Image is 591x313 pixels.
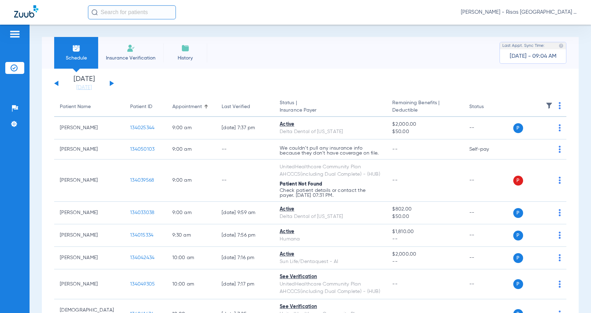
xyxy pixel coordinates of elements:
span: $802.00 [392,206,458,213]
span: [PERSON_NAME] - Risas [GEOGRAPHIC_DATA] General [461,9,577,16]
td: [DATE] 7:37 PM [216,117,274,139]
span: Insurance Payer [280,107,381,114]
div: Appointment [172,103,210,111]
td: [PERSON_NAME] [54,139,125,159]
span: Deductible [392,107,458,114]
td: -- [464,159,511,202]
span: P [513,231,523,240]
input: Search for patients [88,5,176,19]
span: 134039568 [130,178,154,183]
img: group-dot-blue.svg [559,209,561,216]
span: 134033038 [130,210,154,215]
img: Search Icon [91,9,98,15]
img: group-dot-blue.svg [559,102,561,109]
span: -- [392,258,458,265]
td: [DATE] 9:59 AM [216,202,274,224]
span: -- [392,282,398,287]
img: Manual Insurance Verification [127,44,135,52]
td: [DATE] 7:17 PM [216,269,274,299]
span: 134042434 [130,255,154,260]
img: filter.svg [546,102,553,109]
div: See Verification [280,303,381,311]
div: Appointment [172,103,202,111]
div: Active [280,251,381,258]
span: $2,000.00 [392,251,458,258]
td: 9:30 AM [167,224,216,247]
td: 9:00 AM [167,139,216,159]
span: -- [392,147,398,152]
td: -- [216,139,274,159]
td: Self-pay [464,139,511,159]
p: Check patient details or contact the payer. [DATE] 07:31 PM. [280,188,381,198]
td: [PERSON_NAME] [54,202,125,224]
span: Schedule [59,55,93,62]
div: See Verification [280,273,381,281]
span: -- [392,236,458,243]
span: [DATE] - 09:04 AM [510,53,557,60]
td: -- [464,117,511,139]
span: 134025344 [130,125,154,130]
div: Last Verified [222,103,268,111]
td: [PERSON_NAME] [54,224,125,247]
img: hamburger-icon [9,30,20,38]
img: group-dot-blue.svg [559,146,561,153]
div: Delta Dental of [US_STATE] [280,128,381,136]
div: Active [280,121,381,128]
span: Insurance Verification [103,55,158,62]
td: 9:00 AM [167,159,216,202]
td: [DATE] 7:56 PM [216,224,274,247]
td: [PERSON_NAME] [54,247,125,269]
li: [DATE] [63,76,105,91]
span: P [513,123,523,133]
span: -- [392,178,398,183]
div: Patient Name [60,103,91,111]
img: group-dot-blue.svg [559,124,561,131]
span: P [513,208,523,218]
div: Patient ID [130,103,161,111]
img: Zuub Logo [14,5,38,18]
td: -- [464,247,511,269]
td: -- [464,269,511,299]
span: History [169,55,202,62]
img: group-dot-blue.svg [559,177,561,184]
td: 10:00 AM [167,269,216,299]
td: -- [464,224,511,247]
div: Delta Dental of [US_STATE] [280,213,381,220]
span: 134015334 [130,233,153,238]
div: Active [280,206,381,213]
a: [DATE] [63,84,105,91]
td: -- [216,159,274,202]
img: group-dot-blue.svg [559,254,561,261]
th: Status | [274,97,387,117]
span: P [513,176,523,186]
span: Patient Not Found [280,182,322,187]
td: 10:00 AM [167,247,216,269]
div: Patient Name [60,103,119,111]
th: Status [464,97,511,117]
div: Humana [280,236,381,243]
td: [DATE] 7:16 PM [216,247,274,269]
td: [PERSON_NAME] [54,269,125,299]
span: Last Appt. Sync Time: [502,42,545,49]
th: Remaining Benefits | [387,97,463,117]
iframe: Chat Widget [556,279,591,313]
span: 134050103 [130,147,154,152]
span: P [513,279,523,289]
td: [PERSON_NAME] [54,117,125,139]
span: $50.00 [392,213,458,220]
div: Active [280,228,381,236]
img: History [181,44,190,52]
span: P [513,253,523,263]
span: $1,810.00 [392,228,458,236]
td: [PERSON_NAME] [54,159,125,202]
td: 9:00 AM [167,117,216,139]
p: We couldn’t pull any insurance info because they don’t have coverage on file. [280,146,381,156]
img: last sync help info [559,43,564,48]
img: group-dot-blue.svg [559,232,561,239]
td: -- [464,202,511,224]
span: 134049305 [130,282,155,287]
div: Last Verified [222,103,250,111]
div: Sun Life/Dentaquest - AI [280,258,381,265]
div: Patient ID [130,103,152,111]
